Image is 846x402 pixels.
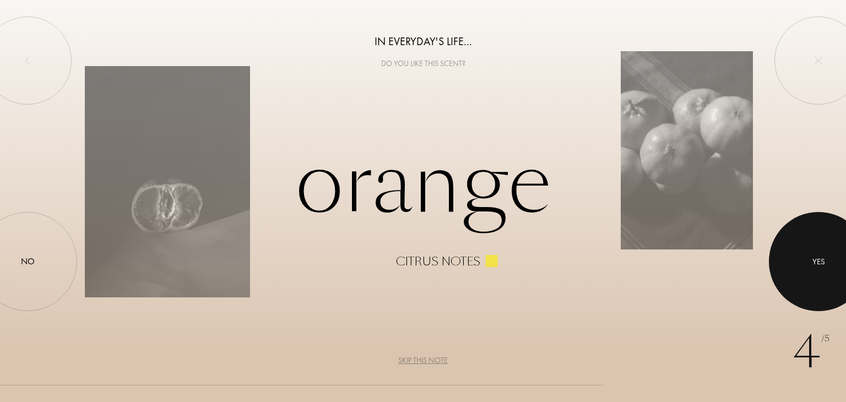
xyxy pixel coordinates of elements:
div: 4 [793,319,829,385]
div: Yes [812,255,825,268]
img: quit_onboard.svg [814,56,823,65]
div: No [21,255,35,268]
span: /5 [821,333,829,345]
div: Skip this note [398,355,448,366]
div: Citrus notes [396,255,480,268]
div: Orange [85,134,762,268]
img: left_onboard.svg [23,56,32,65]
